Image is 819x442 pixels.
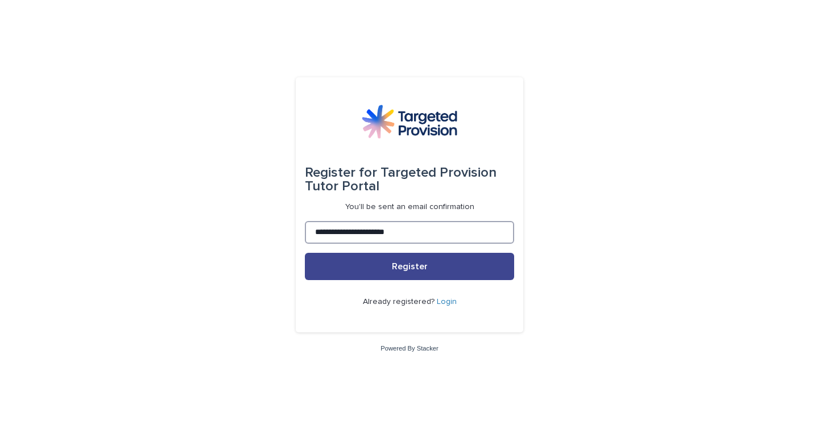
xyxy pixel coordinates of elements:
[305,166,377,180] span: Register for
[345,202,474,212] p: You'll be sent an email confirmation
[305,253,514,280] button: Register
[380,345,438,352] a: Powered By Stacker
[363,298,437,306] span: Already registered?
[305,157,514,202] div: Targeted Provision Tutor Portal
[392,262,428,271] span: Register
[362,105,457,139] img: M5nRWzHhSzIhMunXDL62
[437,298,457,306] a: Login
